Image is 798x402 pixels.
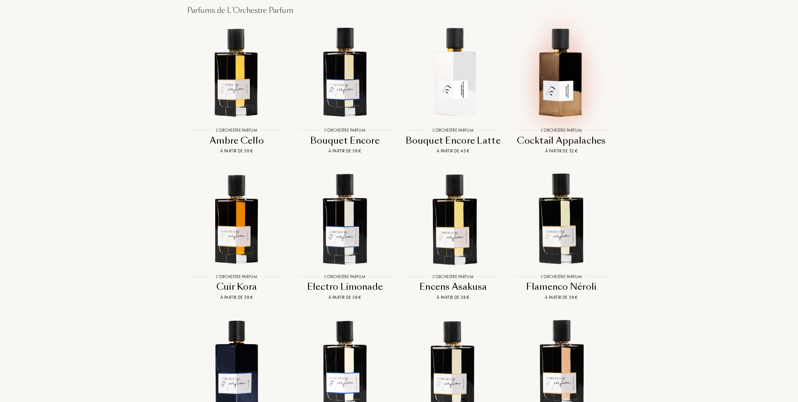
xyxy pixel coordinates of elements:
[510,148,613,154] div: À partir de 52 €
[507,162,615,309] a: Flamenco Néroli L Orchestre ParfumL'Orchestre ParfumFlamenco NéroliÀ partir de 38 €
[402,294,505,301] div: À partir de 38 €
[185,135,288,147] div: Ambre Cello
[402,135,505,147] div: Bouquet Encore Latte
[291,16,399,162] a: Bouquet Encore L Orchestre ParfumL'Orchestre ParfumBouquet EncoreÀ partir de 38 €
[507,16,615,162] a: Cocktail Appalaches L Orchestre ParfumL'Orchestre ParfumCocktail AppalachesÀ partir de 52 €
[321,127,369,134] div: L'Orchestre Parfum
[429,273,477,280] div: L'Orchestre Parfum
[185,294,288,301] div: À partir de 38 €
[213,127,260,134] div: L'Orchestre Parfum
[321,273,369,280] div: L'Orchestre Parfum
[183,162,291,309] a: Cuir Kora L Orchestre ParfumL'Orchestre ParfumCuir KoraÀ partir de 38 €
[513,23,610,120] img: Cocktail Appalaches L Orchestre Parfum
[291,162,399,309] a: Electro Limonade L Orchestre ParfumL'Orchestre ParfumElectro LimonadeÀ partir de 38 €
[213,273,260,280] div: L'Orchestre Parfum
[402,281,505,293] div: Encens Asakusa
[185,148,288,154] div: À partir de 38 €
[183,16,291,162] a: Ambre Cello L Orchestre ParfumL'Orchestre ParfumAmbre CelloÀ partir de 38 €
[404,23,502,120] img: Bouquet Encore Latte L Orchestre Parfum
[513,169,610,267] img: Flamenco Néroli L Orchestre Parfum
[188,169,285,267] img: Cuir Kora L Orchestre Parfum
[510,281,613,293] div: Flamenco Néroli
[183,5,615,16] div: Parfums de L'Orchestre Parfum
[510,294,613,301] div: À partir de 38 €
[538,127,585,134] div: L'Orchestre Parfum
[188,23,285,120] img: Ambre Cello L Orchestre Parfum
[429,127,477,134] div: L'Orchestre Parfum
[399,16,507,162] a: Bouquet Encore Latte L Orchestre ParfumL'Orchestre ParfumBouquet Encore LatteÀ partir de 45 €
[293,135,396,147] div: Bouquet Encore
[293,148,396,154] div: À partir de 38 €
[293,294,396,301] div: À partir de 38 €
[399,162,507,309] a: Encens Asakusa L Orchestre ParfumL'Orchestre ParfumEncens AsakusaÀ partir de 38 €
[296,23,394,120] img: Bouquet Encore L Orchestre Parfum
[185,281,288,293] div: Cuir Kora
[404,169,502,267] img: Encens Asakusa L Orchestre Parfum
[296,169,394,267] img: Electro Limonade L Orchestre Parfum
[510,135,613,147] div: Cocktail Appalaches
[538,273,585,280] div: L'Orchestre Parfum
[293,281,396,293] div: Electro Limonade
[402,148,505,154] div: À partir de 45 €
